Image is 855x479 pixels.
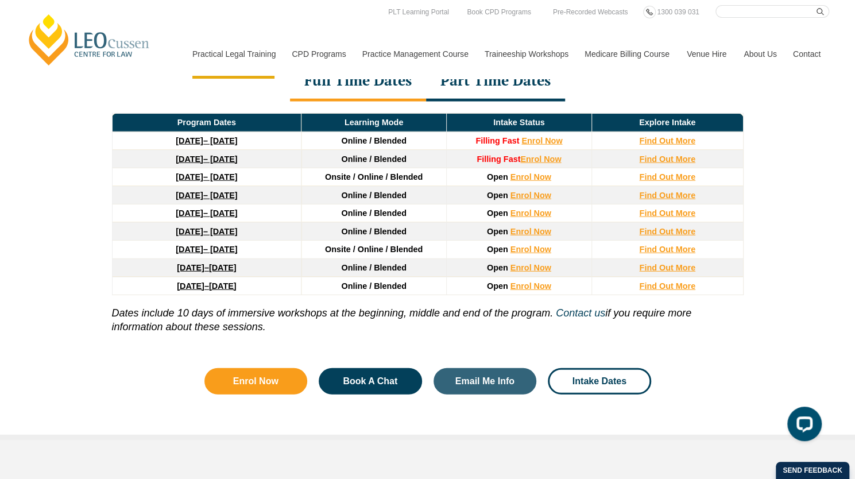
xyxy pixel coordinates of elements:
td: Learning Mode [301,114,447,132]
a: Contact [784,29,829,79]
strong: [DATE] [176,208,203,218]
a: Find Out More [639,245,695,254]
a: Venue Hire [678,29,735,79]
span: Online / Blended [341,191,407,200]
span: [DATE] [209,281,237,291]
span: Online / Blended [341,263,407,272]
a: PLT Learning Portal [385,6,452,18]
strong: [DATE] [177,263,204,272]
a: [DATE]– [DATE] [176,245,237,254]
a: Intake Dates [548,368,651,395]
a: Find Out More [639,172,695,181]
span: Online / Blended [341,227,407,236]
p: if you require more information about these sessions. [112,295,744,334]
span: Open [487,245,508,254]
span: Enrol Now [233,377,278,386]
span: Open [487,263,508,272]
i: Dates include 10 days of immersive workshops at the beginning, middle and end of the program. [112,307,553,319]
a: Practice Management Course [354,29,476,79]
strong: [DATE] [176,227,203,236]
a: [DATE]–[DATE] [177,281,236,291]
iframe: LiveChat chat widget [778,402,826,450]
span: Open [487,281,508,291]
a: Enrol Now [510,245,551,254]
a: [PERSON_NAME] Centre for Law [26,13,153,67]
td: Program Dates [112,114,301,132]
a: Enrol Now [510,227,551,236]
span: Email Me Info [455,377,514,386]
a: Find Out More [639,191,695,200]
span: Onsite / Online / Blended [325,172,423,181]
a: [DATE]– [DATE] [176,172,237,181]
div: Part Time Dates [426,61,565,102]
strong: [DATE] [176,136,203,145]
a: Enrol Now [510,208,551,218]
a: Book A Chat [319,368,422,395]
a: About Us [735,29,784,79]
a: Book CPD Programs [464,6,533,18]
span: Open [487,227,508,236]
a: Enrol Now [510,172,551,181]
span: [DATE] [209,263,237,272]
a: Pre-Recorded Webcasts [550,6,631,18]
strong: Filling Fast [475,136,519,145]
span: Online / Blended [341,281,407,291]
a: Find Out More [639,154,695,164]
a: 1300 039 031 [654,6,702,18]
a: Practical Legal Training [184,29,284,79]
span: Online / Blended [341,154,407,164]
a: Contact us [556,307,605,319]
a: Enrol Now [204,368,308,395]
a: Find Out More [639,208,695,218]
a: [DATE]– [DATE] [176,154,237,164]
strong: [DATE] [176,154,203,164]
span: Intake Dates [572,377,626,386]
a: Enrol Now [520,154,561,164]
a: CPD Programs [283,29,353,79]
a: Find Out More [639,136,695,145]
a: Email Me Info [434,368,537,395]
a: Enrol Now [510,263,551,272]
a: [DATE]– [DATE] [176,208,237,218]
td: Intake Status [446,114,591,132]
strong: [DATE] [176,191,203,200]
a: Enrol Now [521,136,562,145]
a: Enrol Now [510,281,551,291]
a: Find Out More [639,227,695,236]
strong: [DATE] [177,281,204,291]
div: Full Time Dates [290,61,426,102]
a: Find Out More [639,281,695,291]
span: Open [487,191,508,200]
a: [DATE]–[DATE] [177,263,236,272]
a: Traineeship Workshops [476,29,576,79]
a: [DATE]– [DATE] [176,191,237,200]
td: Explore Intake [591,114,743,132]
a: Enrol Now [510,191,551,200]
span: Onsite / Online / Blended [325,245,423,254]
span: Book A Chat [343,377,397,386]
span: 1300 039 031 [657,8,699,16]
span: Online / Blended [341,136,407,145]
span: Online / Blended [341,208,407,218]
strong: [DATE] [176,172,203,181]
strong: [DATE] [176,245,203,254]
strong: Filling Fast [477,154,520,164]
span: Open [487,172,508,181]
a: Medicare Billing Course [576,29,678,79]
a: [DATE]– [DATE] [176,136,237,145]
a: [DATE]– [DATE] [176,227,237,236]
a: Find Out More [639,263,695,272]
span: Open [487,208,508,218]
